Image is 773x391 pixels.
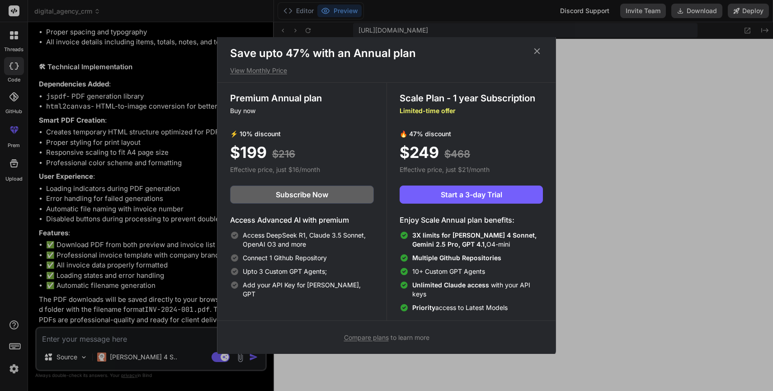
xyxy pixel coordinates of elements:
[400,215,543,225] h4: Enjoy Scale Annual plan benefits:
[230,66,543,75] p: View Monthly Price
[272,143,295,162] span: $216
[400,166,490,173] span: Effective price, just $21/month
[400,186,543,204] button: Start a 3-day Trial
[230,141,267,164] span: $199
[243,267,327,276] span: Upto 3 Custom GPT Agents;
[412,231,537,248] span: 3X limits for [PERSON_NAME] 4 Sonnet, Gemini 2.5 Pro, GPT 4.1,
[412,267,485,276] span: 10+ Custom GPT Agents
[400,130,451,138] span: 🔥 47% discount
[230,106,374,115] p: Buy now
[444,143,470,162] span: $468
[243,253,327,262] span: Connect 1 Github Repository
[412,303,508,312] span: access to Latest Models
[276,189,328,200] span: Subscribe Now
[412,254,501,262] span: Multiple Github Repositories
[243,281,374,299] span: Add your API Key for [PERSON_NAME], GPT
[243,231,374,249] span: Access DeepSeek R1, Claude 3.5 Sonnet, OpenAI O3 and more
[230,92,374,105] h3: Premium Annual plan
[230,46,543,61] h1: Save upto 47% with an Annual plan
[344,334,389,341] span: Compare plans
[412,281,491,289] span: Unlimited Claude access
[400,141,439,164] span: $249
[230,186,374,204] button: Subscribe Now
[230,166,320,173] span: Effective price, just $16/month
[441,189,502,200] span: Start a 3-day Trial
[400,92,543,105] h3: Scale Plan - 1 year Subscription
[412,304,435,311] span: Priority
[400,106,543,115] p: Limited-time offer
[412,281,543,299] span: with your API keys
[230,130,281,138] span: ⚡ 10% discount
[412,231,543,249] span: O4-mini
[230,215,374,225] h4: Access Advanced AI with premium
[344,334,429,341] span: to learn more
